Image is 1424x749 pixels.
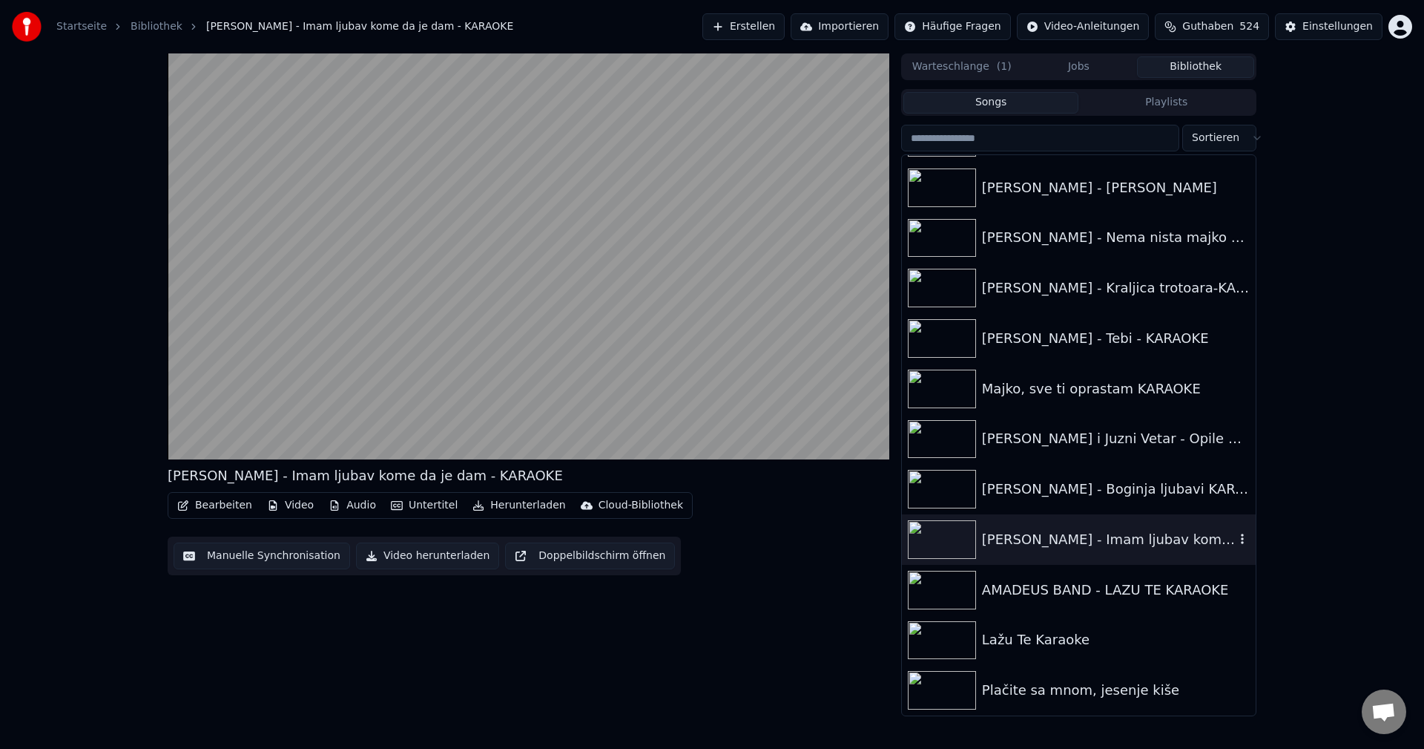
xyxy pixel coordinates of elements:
button: Bearbeiten [171,495,258,516]
div: [PERSON_NAME] - Boginja ljubavi KARAOKE [982,479,1250,500]
div: [PERSON_NAME] - [PERSON_NAME] [982,177,1250,198]
button: Untertitel [385,495,464,516]
img: youka [12,12,42,42]
span: [PERSON_NAME] - Imam ljubav kome da je dam - KARAOKE [206,19,513,34]
div: [PERSON_NAME] - Imam ljubav kome da je dam - KARAOKE [982,529,1235,550]
button: Einstellungen [1275,13,1382,40]
div: [PERSON_NAME] - Kraljica trotoara-KARAOKE [982,278,1250,298]
div: Chat öffnen [1362,690,1406,734]
button: Herunterladen [467,495,571,516]
div: Majko, sve ti oprastam KARAOKE [982,379,1250,399]
button: Häufige Fragen [894,13,1011,40]
button: Video herunterladen [356,543,499,569]
div: Plačite sa mnom, jesenje kiše [982,680,1250,701]
a: Startseite [56,19,107,34]
div: Cloud-Bibliothek [599,498,683,513]
button: Playlists [1078,92,1254,114]
button: Video [261,495,320,516]
button: Doppelbildschirm öffnen [505,543,675,569]
span: Sortieren [1192,131,1239,145]
button: Bibliothek [1137,56,1254,78]
button: Guthaben524 [1155,13,1269,40]
div: [PERSON_NAME] - Tebi - KARAOKE [982,328,1250,349]
nav: breadcrumb [56,19,513,34]
div: Einstellungen [1302,19,1373,34]
button: Erstellen [702,13,785,40]
button: Audio [323,495,382,516]
div: Lažu Te Karaoke [982,629,1250,650]
button: Warteschlange [903,56,1021,78]
div: [PERSON_NAME] - Imam ljubav kome da je dam - KARAOKE [168,465,563,486]
button: Video-Anleitungen [1017,13,1150,40]
span: Guthaben [1182,19,1233,34]
button: Manuelle Synchronisation [174,543,350,569]
span: 524 [1239,19,1259,34]
button: Importieren [791,13,889,40]
span: ( 1 ) [997,59,1012,74]
div: AMADEUS BAND - LAZU TE KARAOKE [982,580,1250,601]
button: Jobs [1021,56,1138,78]
div: [PERSON_NAME] i Juzni Vetar - Opile me oci KARAOKE [982,428,1250,449]
button: Songs [903,92,1079,114]
div: [PERSON_NAME] - Nema nista majko od tvoga veselja-KARAOKE [982,227,1250,248]
a: Bibliothek [131,19,182,34]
